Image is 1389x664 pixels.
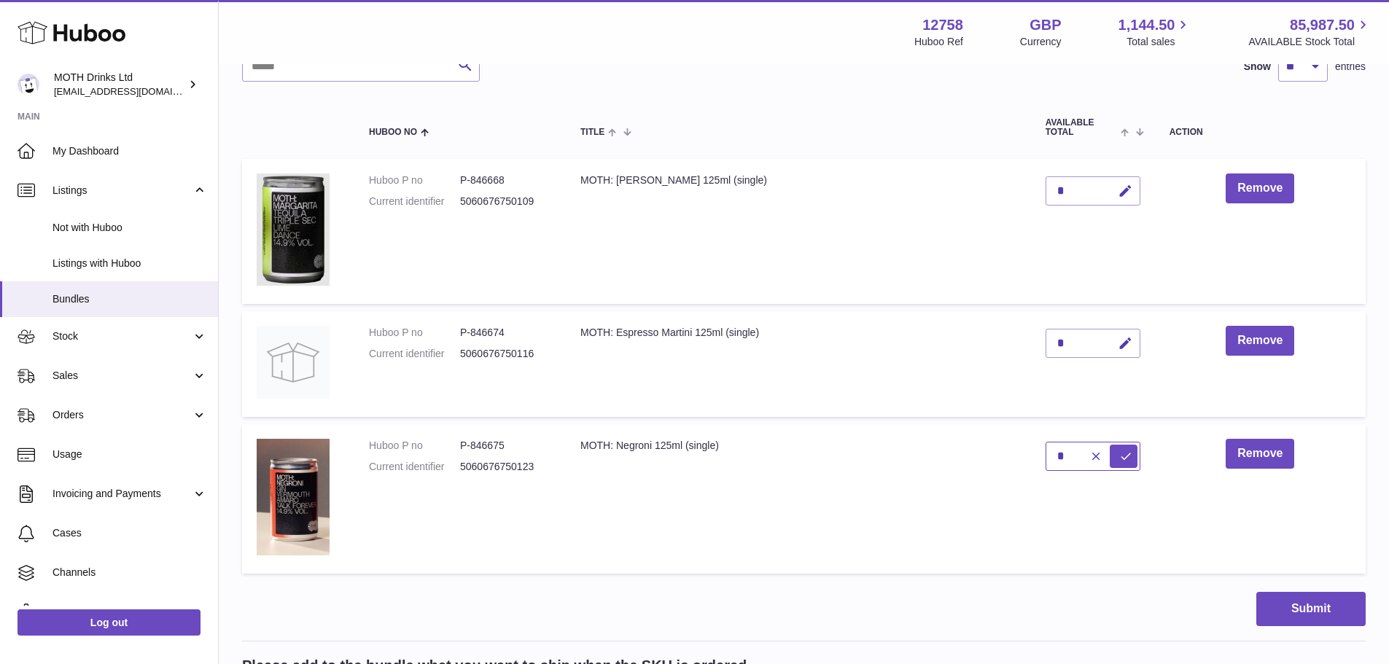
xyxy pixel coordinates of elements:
[257,439,330,555] img: MOTH: Negroni 125ml (single)
[566,159,1031,304] td: MOTH: [PERSON_NAME] 125ml (single)
[52,566,207,579] span: Channels
[566,424,1031,574] td: MOTH: Negroni 125ml (single)
[460,173,551,187] dd: P-846668
[369,460,460,474] dt: Current identifier
[369,326,460,340] dt: Huboo P no
[52,605,207,619] span: Settings
[17,74,39,95] img: orders@mothdrinks.com
[914,35,963,49] div: Huboo Ref
[1226,173,1294,203] button: Remove
[54,71,185,98] div: MOTH Drinks Ltd
[52,257,207,270] span: Listings with Huboo
[52,369,192,383] span: Sales
[369,347,460,361] dt: Current identifier
[1020,35,1062,49] div: Currency
[1290,15,1355,35] span: 85,987.50
[1046,118,1118,137] span: AVAILABLE Total
[460,195,551,208] dd: 5060676750109
[52,526,207,540] span: Cases
[1335,60,1366,74] span: entries
[1244,60,1271,74] label: Show
[580,128,604,137] span: Title
[52,487,192,501] span: Invoicing and Payments
[1170,128,1351,137] div: Action
[566,311,1031,417] td: MOTH: Espresso Martini 125ml (single)
[1226,326,1294,356] button: Remove
[52,448,207,461] span: Usage
[369,128,417,137] span: Huboo no
[460,347,551,361] dd: 5060676750116
[257,173,330,286] img: MOTH: Margarita 125ml (single)
[1118,15,1175,35] span: 1,144.50
[1248,15,1372,49] a: 85,987.50 AVAILABLE Stock Total
[17,609,201,636] a: Log out
[1226,439,1294,469] button: Remove
[1248,35,1372,49] span: AVAILABLE Stock Total
[52,221,207,235] span: Not with Huboo
[369,195,460,208] dt: Current identifier
[1127,35,1191,49] span: Total sales
[52,408,192,422] span: Orders
[1118,15,1192,49] a: 1,144.50 Total sales
[369,439,460,453] dt: Huboo P no
[460,326,551,340] dd: P-846674
[52,292,207,306] span: Bundles
[1256,592,1366,626] button: Submit
[460,460,551,474] dd: 5060676750123
[52,184,192,198] span: Listings
[460,439,551,453] dd: P-846675
[52,329,192,343] span: Stock
[52,144,207,158] span: My Dashboard
[1030,15,1061,35] strong: GBP
[922,15,963,35] strong: 12758
[257,326,330,399] img: MOTH: Espresso Martini 125ml (single)
[369,173,460,187] dt: Huboo P no
[54,85,214,97] span: [EMAIL_ADDRESS][DOMAIN_NAME]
